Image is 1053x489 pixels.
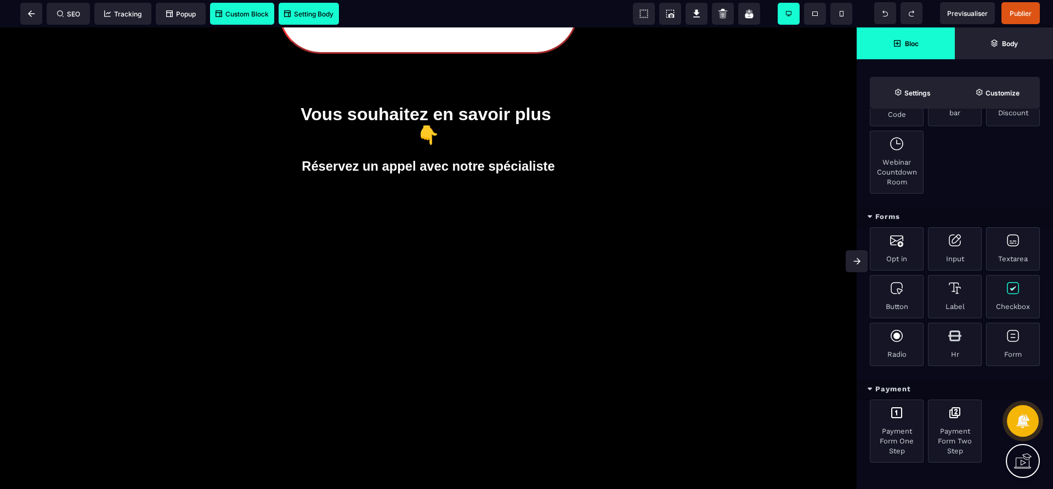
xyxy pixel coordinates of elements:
[166,10,196,18] span: Popup
[986,89,1020,97] strong: Customize
[190,71,667,123] h1: Vous souhaitez en savoir plus 👇
[955,77,1040,109] span: Open Style Manager
[928,227,982,271] div: Input
[870,323,924,366] div: Radio
[371,256,485,266] span: Insert here your custom code
[928,275,982,318] div: Label
[857,207,1053,227] div: Forms
[190,129,667,149] h3: Réservez un appel avec notre spécialiste
[870,77,955,109] span: Settings
[905,40,919,48] strong: Bloc
[870,275,924,318] div: Button
[986,323,1040,366] div: Form
[104,10,141,18] span: Tracking
[955,27,1053,59] span: Open Layer Manager
[1002,40,1018,48] strong: Body
[928,323,982,366] div: Hr
[928,400,982,463] div: Payment Form Two Step
[857,379,1053,400] div: Payment
[947,9,988,18] span: Previsualiser
[284,10,333,18] span: Setting Body
[904,89,931,97] strong: Settings
[216,10,269,18] span: Custom Block
[986,275,1040,318] div: Checkbox
[857,27,955,59] span: Open Blocks
[986,227,1040,271] div: Textarea
[940,2,995,24] span: Preview
[870,131,924,194] div: Webinar Countdown Room
[659,3,681,25] span: Screenshot
[870,400,924,463] div: Payment Form One Step
[870,227,924,271] div: Opt in
[633,3,655,25] span: View components
[1010,9,1032,18] span: Publier
[57,10,80,18] span: SEO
